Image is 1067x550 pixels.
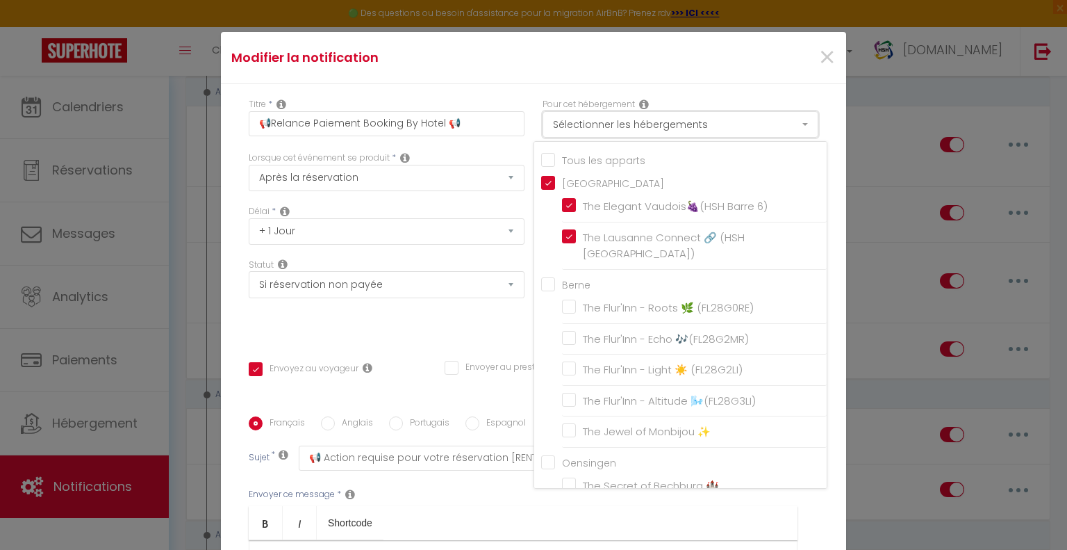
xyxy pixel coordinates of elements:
label: Pour cet hébergement [543,98,635,111]
i: This Rental [639,99,649,110]
label: Anglais [335,416,373,432]
span: × [818,37,836,79]
label: Statut [249,259,274,272]
i: Title [276,99,286,110]
i: Message [345,489,355,500]
a: Bold [249,506,283,540]
i: Envoyer au voyageur [363,362,372,373]
label: Portugais [403,416,449,432]
button: Close [818,43,836,73]
button: Sélectionner les hébergements [543,111,818,138]
label: Délai [249,205,270,218]
label: Envoyer ce message [249,488,335,501]
h4: Modifier la notification [231,48,628,67]
i: Subject [279,449,288,460]
span: The Lausanne Connect 🔗 (HSH [GEOGRAPHIC_DATA]) [583,230,745,261]
a: Italic [283,506,317,540]
label: Lorsque cet événement se produit [249,152,390,165]
label: Espagnol [479,416,526,432]
a: Shortcode [317,506,383,540]
label: Français [263,416,305,432]
label: Sujet [249,451,270,466]
span: The Flur'Inn - Altitude 🌬️(FL28G3LI) [583,394,756,408]
i: Event Occur [400,152,410,163]
label: Titre [249,98,266,111]
i: Booking status [278,259,288,270]
i: Action Time [280,206,290,217]
span: The Flur'Inn - Echo 🎶(FL28G2MR) [583,332,749,346]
